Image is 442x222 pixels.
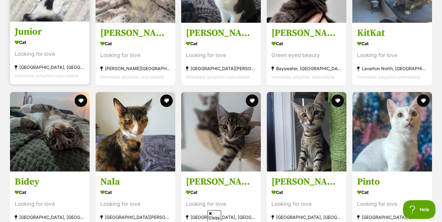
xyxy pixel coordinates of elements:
div: Looking for love [100,200,171,208]
h3: Pinto [357,176,427,188]
button: favourite [331,94,344,107]
iframe: Help Scout Beacon - Open [403,200,436,219]
div: Cat [15,38,85,47]
img: Nala [96,92,175,171]
img: George [181,92,261,171]
div: Looking for love [186,200,256,208]
div: [GEOGRAPHIC_DATA][PERSON_NAME][GEOGRAPHIC_DATA] [100,213,171,221]
div: Looking for love [357,200,427,208]
div: Green eyed beauty [271,51,342,60]
div: [GEOGRAPHIC_DATA][PERSON_NAME][GEOGRAPHIC_DATA] [186,65,256,73]
button: favourite [75,94,87,107]
div: Looking for love [357,51,427,60]
h3: [PERSON_NAME] [186,27,256,39]
div: Looking for love [186,51,256,60]
a: [PERSON_NAME] Cat Looking for love [GEOGRAPHIC_DATA][PERSON_NAME][GEOGRAPHIC_DATA] Interstate ado... [181,23,261,86]
div: [PERSON_NAME][GEOGRAPHIC_DATA] [100,65,171,73]
div: Cat [100,188,171,197]
div: Cat [186,39,256,48]
span: Interstate adoption unavailable [357,75,420,80]
h3: [PERSON_NAME] [186,176,256,188]
span: Close [207,210,221,221]
div: Cat [357,39,427,48]
div: Looking for love [100,51,171,60]
img: Geoffrey [267,92,346,171]
h3: [PERSON_NAME] [271,176,342,188]
span: Interstate adoption unavailable [271,75,335,80]
div: [GEOGRAPHIC_DATA], [GEOGRAPHIC_DATA] [357,213,427,221]
button: favourite [160,94,173,107]
div: Cat [15,188,85,197]
a: Junior Cat Looking for love [GEOGRAPHIC_DATA], [GEOGRAPHIC_DATA] Interstate adoption unavailable ... [10,22,90,85]
h3: [PERSON_NAME] [271,27,342,39]
div: [GEOGRAPHIC_DATA], [GEOGRAPHIC_DATA] [271,213,342,221]
h3: Bidey [15,176,85,188]
div: [GEOGRAPHIC_DATA], [GEOGRAPHIC_DATA] [186,213,256,221]
a: [PERSON_NAME] Cat Green eyed beauty Bayswater, [GEOGRAPHIC_DATA] Interstate adoption unavailable ... [267,23,346,86]
h3: Nala [100,176,171,188]
h3: Junior [15,26,85,38]
span: Interstate adoption unavailable [15,73,78,79]
div: Cat [357,188,427,197]
span: Interstate adoption unavailable [186,75,249,80]
div: Bayswater, [GEOGRAPHIC_DATA] [271,65,342,73]
div: Looking for love [271,200,342,208]
div: [GEOGRAPHIC_DATA], [GEOGRAPHIC_DATA] [15,213,85,221]
div: Looking for love [15,200,85,208]
button: favourite [246,94,258,107]
img: Bidey [10,92,90,171]
img: Pinto [352,92,432,171]
div: Cat [100,39,171,48]
div: Cat [271,39,342,48]
h3: [PERSON_NAME] [100,27,171,39]
div: Looking for love [15,50,85,59]
span: Interstate adoption unavailable [100,75,164,80]
a: [PERSON_NAME] Cat Looking for love [PERSON_NAME][GEOGRAPHIC_DATA] Interstate adoption unavailable... [96,23,175,86]
div: [GEOGRAPHIC_DATA], [GEOGRAPHIC_DATA] [15,63,85,72]
div: Laverton North, [GEOGRAPHIC_DATA] [357,65,427,73]
button: favourite [417,94,430,107]
h3: KitKat [357,27,427,39]
a: KitKat Cat Looking for love Laverton North, [GEOGRAPHIC_DATA] Interstate adoption unavailable fav... [352,23,432,86]
div: Cat [271,188,342,197]
div: Cat [186,188,256,197]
